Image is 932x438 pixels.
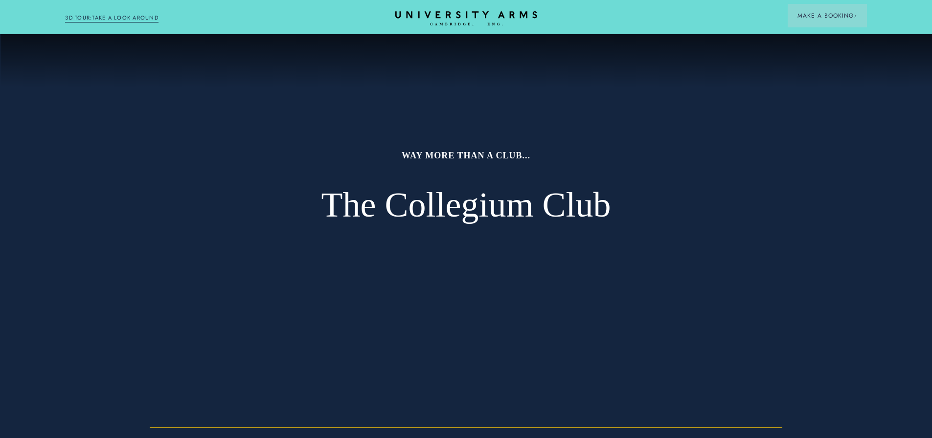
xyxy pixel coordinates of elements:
button: Make a BookingArrow icon [788,4,867,27]
a: Home [395,11,537,26]
span: Make a Booking [797,11,857,20]
h2: The Collegium Club [271,184,662,226]
h1: Way more than a club... [271,150,662,161]
a: 3D TOUR:TAKE A LOOK AROUND [65,14,159,22]
img: Arrow icon [854,14,857,18]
